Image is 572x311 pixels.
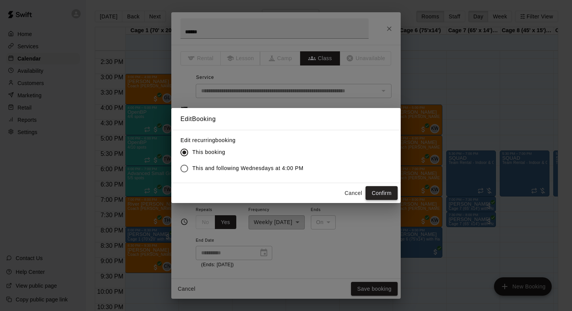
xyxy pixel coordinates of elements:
[341,186,366,200] button: Cancel
[192,164,304,172] span: This and following Wednesdays at 4:00 PM
[192,148,225,156] span: This booking
[171,108,401,130] h2: Edit Booking
[180,136,310,144] label: Edit recurring booking
[366,186,398,200] button: Confirm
